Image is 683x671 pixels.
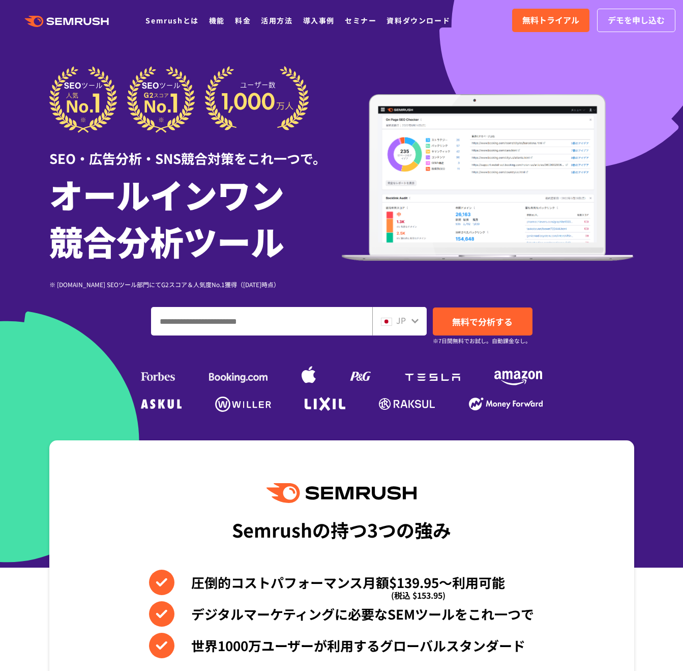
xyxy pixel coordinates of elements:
div: SEO・広告分析・SNS競合対策をこれ一つで。 [49,133,342,168]
div: ※ [DOMAIN_NAME] SEOツール部門にてG2スコア＆人気度No.1獲得（[DATE]時点） [49,279,342,289]
h1: オールインワン 競合分析ツール [49,171,342,264]
span: 無料トライアル [522,14,579,27]
a: デモを申し込む [597,9,675,32]
input: ドメイン、キーワードまたはURLを入力してください [152,307,372,335]
li: 圧倒的コストパフォーマンス月額$139.95〜利用可能 [149,570,534,595]
a: 資料ダウンロード [387,15,450,25]
li: デジタルマーケティングに必要なSEMツールをこれ一つで [149,601,534,627]
a: 機能 [209,15,225,25]
a: 無料トライアル [512,9,589,32]
li: 世界1000万ユーザーが利用するグローバルスタンダード [149,633,534,658]
div: Semrushの持つ3つの強み [232,511,451,548]
span: 無料で分析する [452,315,513,328]
a: Semrushとは [145,15,198,25]
a: 導入事例 [303,15,335,25]
span: (税込 $153.95) [391,582,446,608]
small: ※7日間無料でお試し。自動課金なし。 [433,336,531,346]
img: Semrush [266,483,416,503]
a: 無料で分析する [433,307,532,335]
a: 料金 [235,15,251,25]
span: JP [396,314,406,326]
a: セミナー [345,15,376,25]
span: デモを申し込む [608,14,665,27]
a: 活用方法 [261,15,292,25]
